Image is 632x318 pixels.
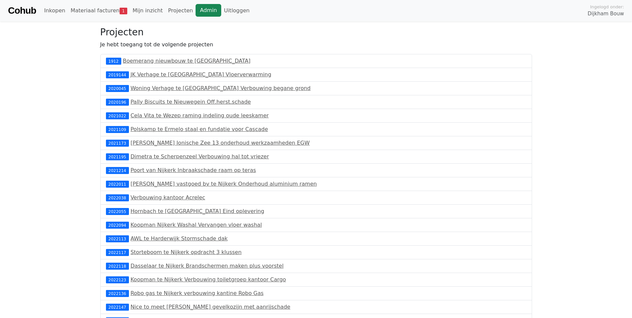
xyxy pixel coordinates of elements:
[120,8,127,14] span: 1
[106,58,121,64] div: 1912
[106,263,129,269] div: 2022118
[131,99,251,105] a: Pally Biscuits te Nieuwegein Off.herst.schade
[130,4,166,17] a: Mijn inzicht
[106,153,129,160] div: 2021195
[106,85,129,92] div: 2020045
[131,208,265,214] a: Hornbach te [GEOGRAPHIC_DATA] Eind oplevering
[41,4,68,17] a: Inkopen
[131,235,228,242] a: AWL te Harderwijk Stormschade dak
[131,304,291,310] a: Nice to meet [PERSON_NAME] gevelkozijn met aanrijschade
[165,4,196,17] a: Projecten
[131,126,268,132] a: Polskamp te Ermelo staal en fundatie voor Cascade
[106,249,129,256] div: 2022117
[106,276,129,283] div: 2022123
[221,4,252,17] a: Uitloggen
[588,10,624,18] span: Dijkham Bouw
[106,304,129,310] div: 2022147
[196,4,221,17] a: Admin
[106,71,129,78] div: 2019144
[100,41,532,49] p: Je hebt toegang tot de volgende projecten
[131,290,264,296] a: Robo gas te Nijkerk verbouwing kantine Robo Gas
[131,85,311,91] a: Woning Verhage te [GEOGRAPHIC_DATA] Verbouwing begane grond
[131,140,310,146] a: [PERSON_NAME] Ionische Zee 13 onderhoud werkzaamheden EGW
[131,181,317,187] a: [PERSON_NAME] vastgoed bv te Nijkerk Onderhoud aluminium ramen
[106,290,129,297] div: 2022136
[131,112,269,119] a: Cela Vita te Wezep raming indeling oude leeskamer
[106,140,129,146] div: 2021173
[131,276,286,283] a: Koopman te Nijkerk Verbouwing toiletgroep kantoor Cargo
[131,263,284,269] a: Dasselaar te Nijkerk Brandschermen maken plus voorstel
[123,58,251,64] a: Boemerang nieuwbouw te [GEOGRAPHIC_DATA]
[131,222,262,228] a: Koopman Nijkerk Washal Vervangen vloer washal
[590,4,624,10] span: Ingelogd onder:
[106,222,129,228] div: 2022094
[106,181,129,187] div: 2022011
[106,208,129,215] div: 2022055
[8,3,36,19] a: Cohub
[131,194,205,201] a: Verbouwing kantoor Acrelec
[131,71,272,78] a: JK Verhage te [GEOGRAPHIC_DATA] Vloerverwarming
[106,167,129,174] div: 2021214
[106,99,129,105] div: 2020196
[100,27,532,38] h3: Projecten
[106,112,129,119] div: 2021022
[131,153,269,160] a: Dimetra te Scherpenzeel Verbouwing hal tot vriezer
[106,235,129,242] div: 2022113
[68,4,130,17] a: Materiaal facturen1
[131,167,256,173] a: Poort van Nijkerk Inbraakschade raam op teras
[131,249,242,255] a: Storteboom te Nijkerk opdracht 3 klussen
[106,194,129,201] div: 2022038
[106,126,129,133] div: 2021109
